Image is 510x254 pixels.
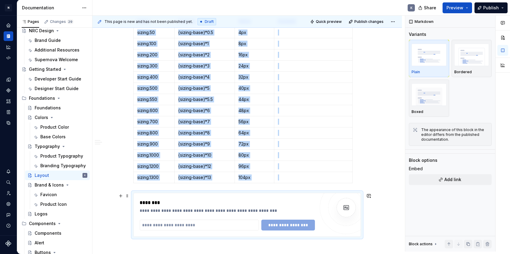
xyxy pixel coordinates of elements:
a: Storybook stories [4,107,13,117]
p: {sizing-base}*12 [178,163,231,169]
button: Share [415,2,440,13]
div: Designer Start Guide [35,86,79,92]
a: Product Color [31,122,90,132]
p: 40px [238,85,271,91]
button: Add link [409,174,492,185]
p: 104px [238,174,271,180]
a: Typography [25,142,90,151]
div: N [5,4,12,11]
a: Getting Started [19,64,90,74]
div: Logos [35,211,48,217]
div: Embed [409,166,423,172]
a: Alert [25,238,90,248]
div: K [84,172,86,178]
div: Block actions [409,240,438,248]
div: The appearance of this block in the editor differs from the published documentation. [421,127,488,142]
p: {sizing-base}*8 [178,130,231,136]
a: Data sources [4,118,13,128]
a: NRC Design [19,26,90,36]
p: sizing.400 [137,74,171,80]
div: K [410,5,412,10]
div: Typography [35,143,60,149]
a: Documentation [4,31,13,41]
div: Favicon [40,192,57,198]
div: Components [19,219,90,228]
div: Foundations [19,93,90,103]
img: placeholder [454,44,489,66]
p: sizing.900 [137,141,171,147]
button: Preview [443,2,472,13]
div: Branding Typography [40,163,86,169]
button: Publish [474,2,508,13]
p: {sizing-base}*0.5 [178,30,231,36]
button: Notifications [4,167,13,176]
p: 56px [238,119,271,125]
div: Product Typography [40,153,83,159]
p: 64px [238,130,271,136]
div: Variants [409,31,426,37]
p: {sizing-base}*4 [178,74,231,80]
p: 24px [238,63,271,69]
p: {sizing-base}*9 [178,141,231,147]
p: sizing.700 [137,119,171,125]
p: sizing.1300 [137,174,171,180]
a: Product Typography [31,151,90,161]
div: NRC Design [29,28,54,34]
span: Preview [446,5,463,11]
p: {sizing-base}*10 [178,152,231,158]
div: Base Colors [40,134,66,140]
a: Design tokens [4,75,13,84]
p: sizing.1200 [137,163,171,169]
p: Plain [412,70,420,74]
span: 29 [67,19,73,24]
div: Home [4,20,13,30]
a: Additional Resources [25,45,90,55]
a: Developer Start Guide [25,74,90,84]
span: Quick preview [316,19,342,24]
div: Getting Started [29,66,61,72]
p: {sizing-base}*5 [178,85,231,91]
p: 96px [238,163,271,169]
span: Add link [444,177,461,183]
p: {sizing-base}*2 [178,52,231,58]
a: LayoutK [25,171,90,180]
button: N [1,1,16,14]
div: Analytics [4,42,13,52]
div: Assets [4,96,13,106]
img: placeholder [412,83,446,105]
div: Components [29,221,56,227]
div: Supernova Welcome [35,57,78,63]
p: sizing.500 [137,85,171,91]
a: Brand Guide [25,36,90,45]
div: Code automation [4,53,13,63]
p: sizing.200 [137,52,171,58]
a: Favicon [31,190,90,199]
button: Contact support [4,210,13,220]
a: Components [25,228,90,238]
span: This page is new and has not been published yet. [104,19,193,24]
a: Designer Start Guide [25,84,90,93]
button: Publish changes [347,17,386,26]
div: Layout [35,172,49,178]
p: 8px [238,41,271,47]
p: Boxed [412,109,423,114]
div: Components [35,230,61,236]
div: Components [4,86,13,95]
div: Invite team [4,188,13,198]
p: 16px [238,52,271,58]
a: Branding Typography [31,161,90,171]
div: Settings [4,199,13,209]
button: Search ⌘K [4,177,13,187]
p: 48px [238,108,271,114]
div: Product Color [40,124,69,130]
svg: Supernova Logo [5,240,11,246]
a: Logos [25,209,90,219]
div: Foundations [29,95,55,101]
